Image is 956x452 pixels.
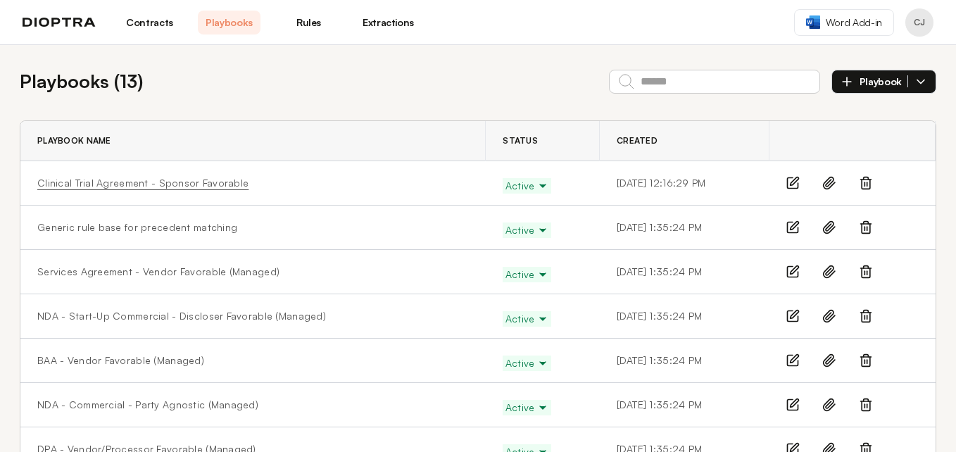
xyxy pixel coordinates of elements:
[37,220,237,234] a: Generic rule base for precedent matching
[505,356,549,370] span: Active
[23,18,96,27] img: logo
[806,15,820,29] img: word
[505,223,549,237] span: Active
[600,294,769,339] td: [DATE] 1:35:24 PM
[37,353,204,368] a: BAA - Vendor Favorable (Managed)
[600,250,769,294] td: [DATE] 1:35:24 PM
[118,11,181,34] a: Contracts
[37,309,326,323] a: NDA - Start-Up Commercial - Discloser Favorable (Managed)
[505,401,549,415] span: Active
[600,383,769,427] td: [DATE] 1:35:24 PM
[277,11,340,34] a: Rules
[505,312,549,326] span: Active
[503,178,552,194] button: Active
[37,135,111,146] span: Playbook Name
[600,339,769,383] td: [DATE] 1:35:24 PM
[860,75,908,88] span: Playbook
[794,9,894,36] a: Word Add-in
[37,265,279,279] a: Services Agreement - Vendor Favorable (Managed)
[600,161,769,206] td: [DATE] 12:16:29 PM
[505,179,549,193] span: Active
[905,8,933,37] button: Profile menu
[503,356,552,371] button: Active
[37,398,258,412] a: NDA - Commercial - Party Agnostic (Managed)
[37,176,249,190] a: Clinical Trial Agreement - Sponsor Favorable
[20,68,143,95] h2: Playbooks ( 13 )
[505,268,549,282] span: Active
[600,206,769,250] td: [DATE] 1:35:24 PM
[826,15,882,30] span: Word Add-in
[503,400,552,415] button: Active
[357,11,420,34] a: Extractions
[198,11,260,34] a: Playbooks
[503,311,552,327] button: Active
[503,135,538,146] span: Status
[503,222,552,238] button: Active
[503,267,552,282] button: Active
[831,70,936,94] button: Playbook
[617,135,658,146] span: Created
